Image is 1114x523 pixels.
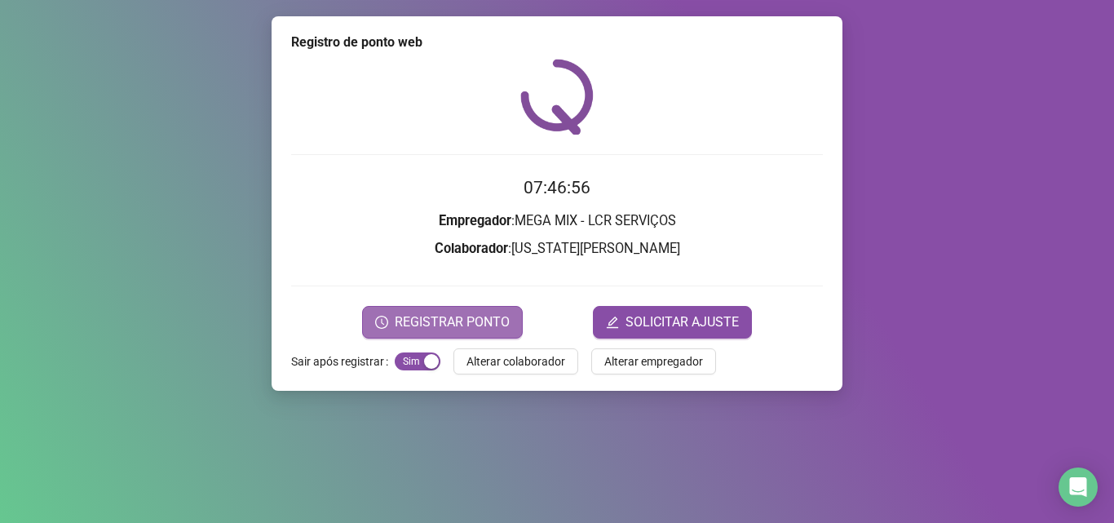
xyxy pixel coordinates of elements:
[591,348,716,375] button: Alterar empregador
[604,352,703,370] span: Alterar empregador
[1059,468,1098,507] div: Open Intercom Messenger
[606,316,619,329] span: edit
[593,306,752,339] button: editSOLICITAR AJUSTE
[466,352,565,370] span: Alterar colaborador
[520,59,594,135] img: QRPoint
[524,178,590,197] time: 07:46:56
[453,348,578,375] button: Alterar colaborador
[291,33,823,52] div: Registro de ponto web
[375,316,388,329] span: clock-circle
[395,312,510,332] span: REGISTRAR PONTO
[362,306,523,339] button: REGISTRAR PONTO
[439,213,511,228] strong: Empregador
[435,241,508,256] strong: Colaborador
[626,312,739,332] span: SOLICITAR AJUSTE
[291,211,823,232] h3: : MEGA MIX - LCR SERVIÇOS
[291,238,823,259] h3: : [US_STATE][PERSON_NAME]
[291,348,395,375] label: Sair após registrar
